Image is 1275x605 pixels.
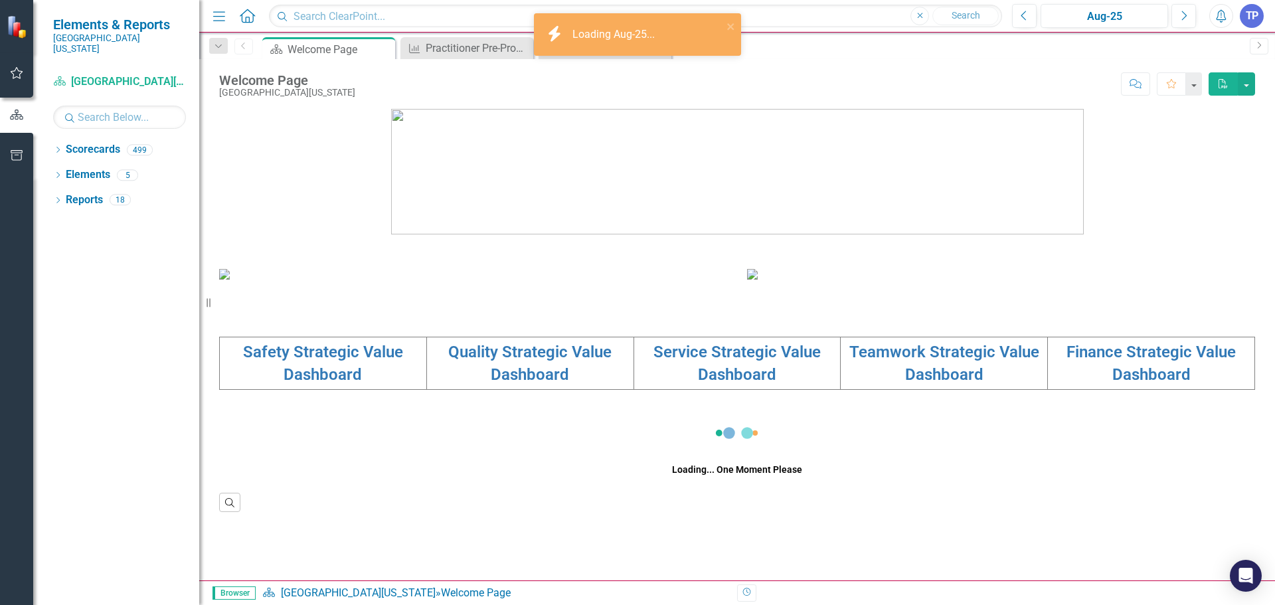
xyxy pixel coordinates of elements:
img: download%20somc%20mission%20vision.png [219,269,230,280]
a: Teamwork Strategic Value Dashboard [849,343,1039,384]
a: [GEOGRAPHIC_DATA][US_STATE] [281,586,436,599]
button: Search [932,7,999,25]
div: 499 [127,144,153,155]
img: ClearPoint Strategy [7,15,30,39]
div: Welcome Page [288,41,392,58]
span: Search [952,10,980,21]
a: Scorecards [66,142,120,157]
button: TP [1240,4,1264,28]
img: download%20somc%20logo%20v2.png [391,109,1084,234]
div: Loading... One Moment Please [672,463,802,476]
div: » [262,586,727,601]
a: Finance Strategic Value Dashboard [1066,343,1236,384]
img: download%20somc%20strategic%20values%20v2.png [747,269,758,280]
div: [GEOGRAPHIC_DATA][US_STATE] [219,88,355,98]
div: Welcome Page [441,586,511,599]
a: Safety Strategic Value Dashboard [243,343,403,384]
span: Elements & Reports [53,17,186,33]
div: Aug-25 [1045,9,1163,25]
div: Loading Aug-25... [572,27,658,43]
input: Search Below... [53,106,186,129]
div: 18 [110,195,131,206]
div: Welcome Page [219,73,355,88]
a: Practitioner Pre-Procedure Verification and Final Time Out Checklist Completed [404,40,530,56]
div: Open Intercom Messenger [1230,560,1262,592]
input: Search ClearPoint... [269,5,1002,28]
span: Browser [212,586,256,600]
a: [GEOGRAPHIC_DATA][US_STATE] [53,74,186,90]
button: Aug-25 [1041,4,1168,28]
a: Elements [66,167,110,183]
a: Reports [66,193,103,208]
div: Practitioner Pre-Procedure Verification and Final Time Out Checklist Completed [426,40,530,56]
a: Quality Strategic Value Dashboard [448,343,612,384]
div: 5 [117,169,138,181]
small: [GEOGRAPHIC_DATA][US_STATE] [53,33,186,54]
a: Service Strategic Value Dashboard [653,343,821,384]
button: close [726,19,736,34]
